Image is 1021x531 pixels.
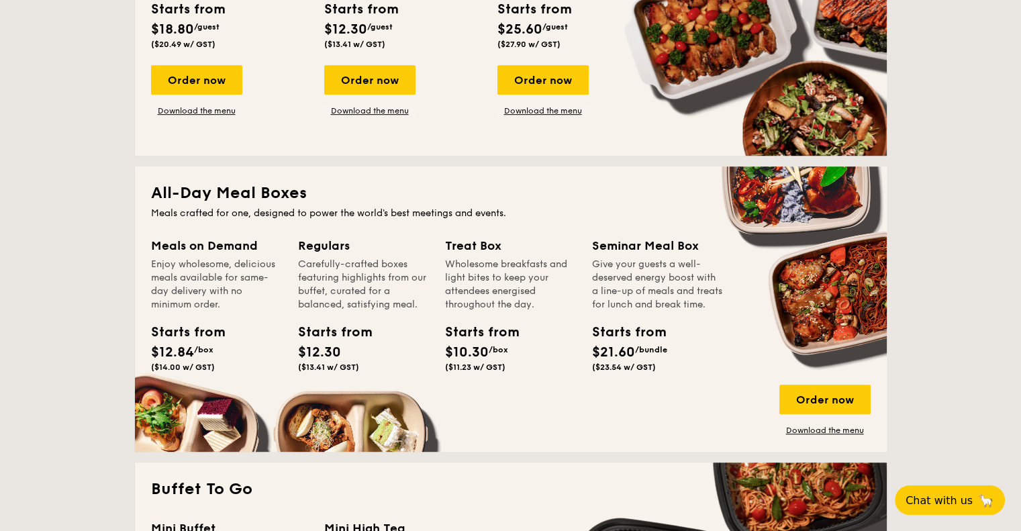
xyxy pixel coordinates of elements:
[151,344,194,360] span: $12.84
[445,344,489,360] span: $10.30
[151,479,871,500] h2: Buffet To Go
[592,258,723,311] div: Give your guests a well-deserved energy boost with a line-up of meals and treats for lunch and br...
[298,363,359,372] span: ($13.41 w/ GST)
[194,345,213,354] span: /box
[592,236,723,255] div: Seminar Meal Box
[895,485,1005,515] button: Chat with us🦙
[592,363,656,372] span: ($23.54 w/ GST)
[151,363,215,372] span: ($14.00 w/ GST)
[151,258,282,311] div: Enjoy wholesome, delicious meals available for same-day delivery with no minimum order.
[151,65,242,95] div: Order now
[445,363,505,372] span: ($11.23 w/ GST)
[592,344,635,360] span: $21.60
[445,322,505,342] div: Starts from
[542,22,568,32] span: /guest
[324,65,416,95] div: Order now
[151,207,871,220] div: Meals crafted for one, designed to power the world's best meetings and events.
[779,425,871,436] a: Download the menu
[151,236,282,255] div: Meals on Demand
[978,493,994,508] span: 🦙
[497,65,589,95] div: Order now
[497,40,561,49] span: ($27.90 w/ GST)
[906,494,973,507] span: Chat with us
[298,322,358,342] div: Starts from
[497,21,542,38] span: $25.60
[151,21,194,38] span: $18.80
[324,21,367,38] span: $12.30
[151,105,242,116] a: Download the menu
[298,344,341,360] span: $12.30
[324,40,385,49] span: ($13.41 w/ GST)
[445,258,576,311] div: Wholesome breakfasts and light bites to keep your attendees energised throughout the day.
[151,40,215,49] span: ($20.49 w/ GST)
[151,322,211,342] div: Starts from
[779,385,871,414] div: Order now
[592,322,652,342] div: Starts from
[298,236,429,255] div: Regulars
[489,345,508,354] span: /box
[367,22,393,32] span: /guest
[298,258,429,311] div: Carefully-crafted boxes featuring highlights from our buffet, curated for a balanced, satisfying ...
[497,105,589,116] a: Download the menu
[324,105,416,116] a: Download the menu
[445,236,576,255] div: Treat Box
[151,183,871,204] h2: All-Day Meal Boxes
[194,22,220,32] span: /guest
[635,345,667,354] span: /bundle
